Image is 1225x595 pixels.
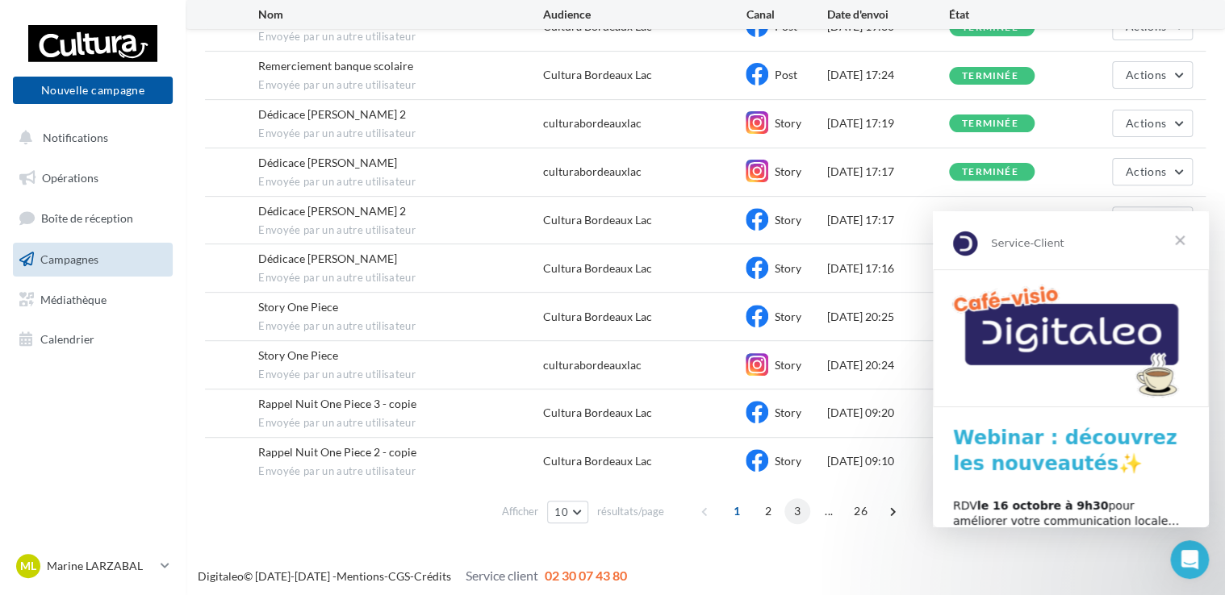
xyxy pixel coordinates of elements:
span: Calendrier [40,332,94,346]
div: culturabordeauxlac [543,164,642,180]
div: Cultura Bordeaux Lac [543,309,652,325]
a: Mentions [337,569,384,583]
span: Dédicace Anaïs Ziakovic 2 [258,107,406,121]
span: Remerciement banque scolaire [258,59,413,73]
span: Envoyée par un autre utilisateur [258,78,542,93]
span: Envoyée par un autre utilisateur [258,319,542,334]
div: [DATE] 17:17 [827,164,949,180]
div: terminée [962,167,1018,177]
span: Opérations [42,171,98,185]
div: culturabordeauxlac [543,357,642,373]
span: Envoyée par un autre utilisateur [258,271,542,285]
p: Marine LARZABAL [47,558,154,574]
span: résultats/page [597,504,664,519]
div: Canal [746,6,827,23]
div: Date d'envoi [827,6,949,23]
span: Campagnes [40,252,98,266]
span: Story [774,213,801,227]
span: 3 [784,498,810,524]
span: Story [774,454,801,468]
div: terminée [962,119,1018,129]
span: ML [20,558,36,574]
span: Notifications [43,131,108,144]
div: [DATE] 09:10 [827,453,949,469]
span: Story [774,406,801,419]
button: Actions [1112,61,1193,89]
span: Envoyée par un autre utilisateur [258,464,542,479]
span: Dédicace Anaïs Ziakovic [258,156,397,169]
span: 26 [847,498,874,524]
span: 02 30 07 43 80 [545,568,627,583]
span: Envoyée par un autre utilisateur [258,127,542,141]
div: [DATE] 17:16 [827,260,949,277]
span: Actions [1126,116,1166,130]
span: Afficher [502,504,538,519]
iframe: Intercom live chat message [933,211,1209,527]
button: Actions [1112,158,1193,185]
span: Actions [1126,164,1166,178]
span: Story [774,358,801,372]
a: Crédits [414,569,451,583]
span: Service client [466,568,538,583]
span: ... [816,498,842,524]
button: Nouvelle campagne [13,77,173,104]
iframe: Intercom live chat [1170,540,1209,579]
div: Cultura Bordeaux Lac [543,260,652,277]
div: Cultura Bordeaux Lac [543,453,652,469]
div: Nom [258,6,542,23]
a: Calendrier [10,322,176,356]
span: Dédicace Anaïs Ziakovic [258,252,397,265]
div: RDV pour améliorer votre communication locale… et attirer plus de clients ! [20,287,256,335]
span: Dédicace Anaïs Ziakovic 2 [258,204,406,218]
span: Envoyée par un autre utilisateur [258,368,542,382]
span: 2 [755,498,781,524]
button: Actions [1112,206,1193,234]
a: ML Marine LARZABAL [13,551,173,581]
div: État [949,6,1071,23]
a: CGS [388,569,410,583]
div: [DATE] 17:17 [827,212,949,228]
div: [DATE] 09:20 [827,405,949,421]
span: © [DATE]-[DATE] - - - [198,569,627,583]
span: Envoyée par un autre utilisateur [258,416,542,431]
div: [DATE] 17:24 [827,67,949,83]
div: [DATE] 20:25 [827,309,949,325]
span: Rappel Nuit One Piece 3 - copie [258,397,416,410]
button: 10 [547,501,588,523]
span: Story [774,310,801,323]
span: Story [774,116,801,130]
span: Story One Piece [258,300,338,314]
div: Cultura Bordeaux Lac [543,212,652,228]
b: le 16 octobre à 9h30 [44,288,176,301]
span: Story [774,164,801,178]
div: terminée [962,71,1018,81]
span: Actions [1126,68,1166,81]
button: Actions [1112,110,1193,137]
a: Opérations [10,161,176,195]
span: Story One Piece [258,348,338,362]
span: Envoyée par un autre utilisateur [258,175,542,189]
a: Médiathèque [10,283,176,317]
span: 10 [554,506,568,518]
span: Médiathèque [40,292,107,306]
div: [DATE] 17:19 [827,115,949,131]
button: Notifications [10,121,169,155]
span: 1 [724,498,750,524]
div: Audience [543,6,746,23]
span: Post [774,68,796,81]
div: culturabordeauxlac [543,115,642,131]
a: Digitaleo [198,569,244,583]
span: Story [774,261,801,275]
span: Envoyée par un autre utilisateur [258,30,542,44]
a: Campagnes [10,243,176,277]
div: Cultura Bordeaux Lac [543,67,652,83]
span: Boîte de réception [41,211,133,225]
span: Envoyée par un autre utilisateur [258,223,542,238]
a: Boîte de réception [10,201,176,235]
div: Cultura Bordeaux Lac [543,405,652,421]
span: Rappel Nuit One Piece 2 - copie [258,445,416,459]
div: [DATE] 20:24 [827,357,949,373]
